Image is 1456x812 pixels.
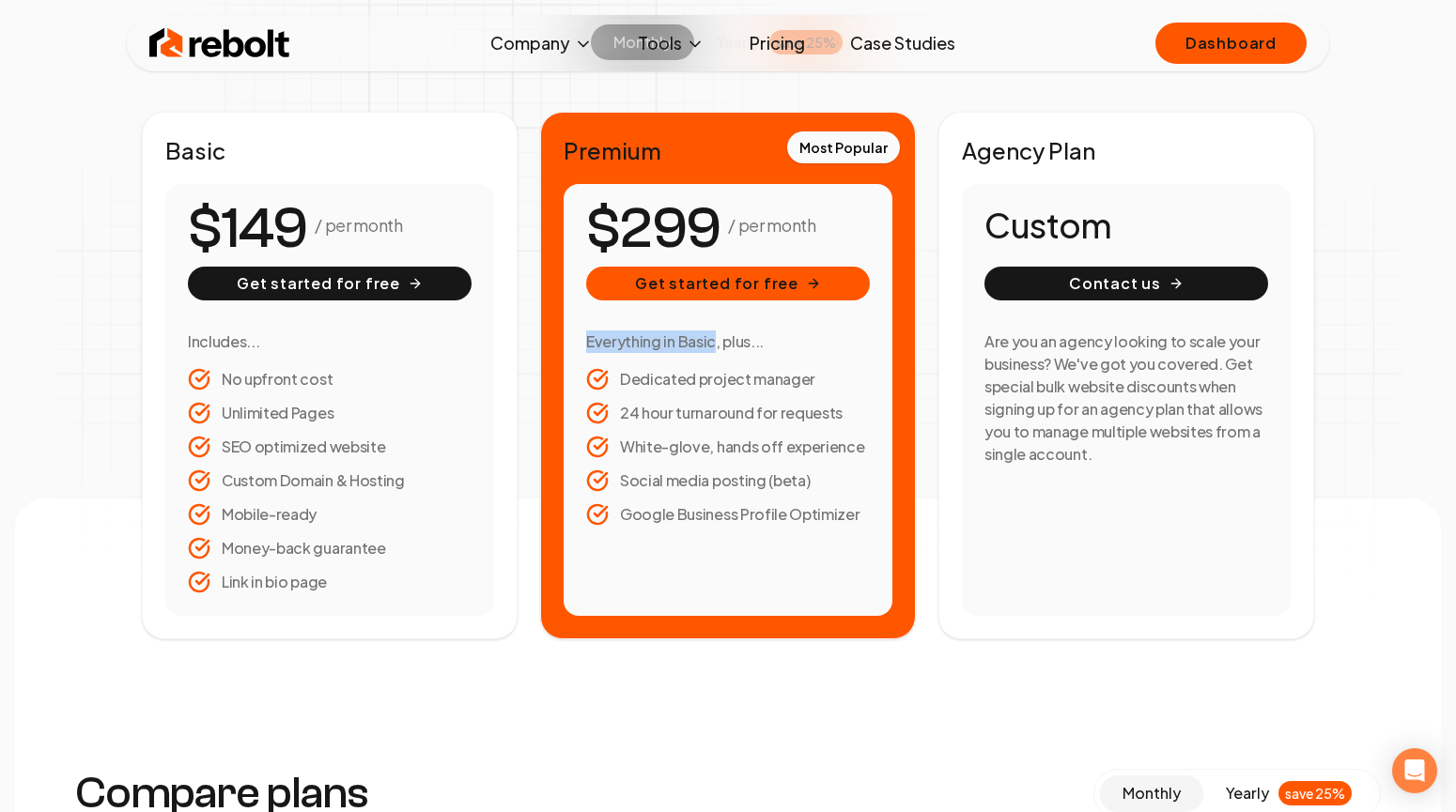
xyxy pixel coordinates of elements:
li: Dedicated project manager [586,368,870,391]
li: Google Business Profile Optimizer [586,503,870,526]
a: Case Studies [835,24,970,62]
button: Tools [623,24,720,62]
h3: Are you an agency looking to scale your business? We've got you covered. Get special bulk website... [984,330,1268,466]
h3: Everything in Basic, plus... [586,330,870,353]
a: Dashboard [1155,23,1307,64]
div: Most Popular [787,131,900,163]
button: Company [475,24,608,62]
li: 24 hour turnaround for requests [586,402,870,424]
h2: Basic [165,135,494,165]
li: No upfront cost [188,368,472,391]
li: Mobile-ready [188,503,472,526]
button: monthly [1100,775,1203,811]
h2: Premium [564,135,892,165]
div: save 25% [1278,781,1352,805]
button: Get started for free [188,267,472,300]
h2: Agency Plan [962,135,1291,165]
h1: Custom [984,207,1268,244]
li: Unlimited Pages [188,402,472,424]
div: Open Intercom Messenger [1392,748,1437,793]
number-flow-react: $299 [586,187,720,271]
li: Money-back guarantee [188,537,472,559]
button: Get started for free [586,267,870,300]
h3: Includes... [188,330,472,353]
li: Social media posting (beta) [586,469,870,492]
a: Pricing [735,24,820,62]
number-flow-react: $149 [188,187,307,271]
img: Rebolt Logo [149,24,290,62]
button: yearlysave 25% [1203,775,1374,811]
li: Custom Domain & Hosting [188,469,472,492]
li: White-glove, hands off experience [586,436,870,458]
span: monthly [1123,783,1181,803]
p: / per month [315,212,402,238]
p: / per month [728,212,815,238]
button: Contact us [984,267,1268,300]
span: yearly [1226,782,1269,804]
li: SEO optimized website [188,436,472,458]
li: Link in bio page [188,571,472,593]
